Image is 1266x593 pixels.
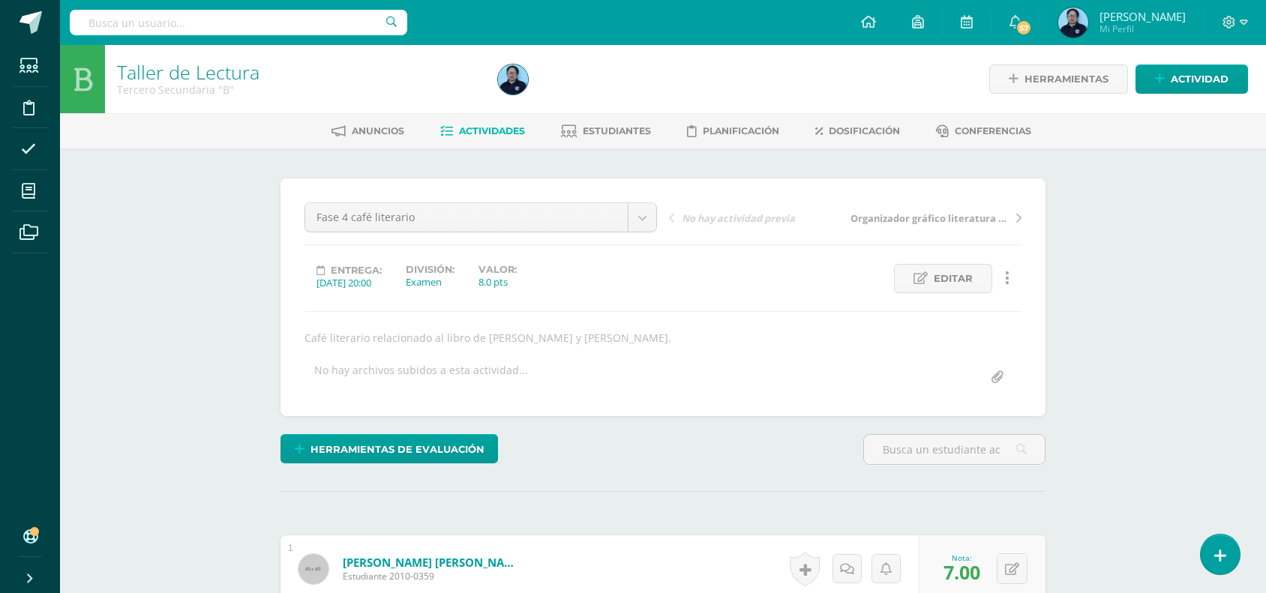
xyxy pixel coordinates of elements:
[583,125,651,136] span: Estudiantes
[310,436,484,463] span: Herramientas de evaluación
[1099,9,1186,24] span: [PERSON_NAME]
[1135,64,1248,94] a: Actividad
[1171,65,1228,93] span: Actividad
[687,119,779,143] a: Planificación
[343,555,523,570] a: [PERSON_NAME] [PERSON_NAME]
[955,125,1031,136] span: Conferencias
[117,59,259,85] a: Taller de Lectura
[331,265,382,276] span: Entrega:
[682,211,795,225] span: No hay actividad previa
[864,435,1045,464] input: Busca un estudiante aquí...
[406,264,454,275] label: División:
[305,203,656,232] a: Fase 4 café literario
[829,125,900,136] span: Dosificación
[478,264,517,275] label: Valor:
[280,434,498,463] a: Herramientas de evaluación
[406,275,454,289] div: Examen
[943,559,980,585] span: 7.00
[850,211,1009,225] span: Organizador gráfico literatura juvenil
[440,119,525,143] a: Actividades
[498,64,528,94] img: b2321dda38d0346e3052fe380a7563d1.png
[70,10,407,35] input: Busca un usuario...
[561,119,651,143] a: Estudiantes
[1024,65,1108,93] span: Herramientas
[343,570,523,583] span: Estudiante 2010-0359
[1015,19,1032,36] span: 57
[934,265,973,292] span: Editar
[331,119,404,143] a: Anuncios
[1099,22,1186,35] span: Mi Perfil
[316,203,616,232] span: Fase 4 café literario
[1058,7,1088,37] img: b2321dda38d0346e3052fe380a7563d1.png
[298,554,328,584] img: 45x45
[117,61,480,82] h1: Taller de Lectura
[989,64,1128,94] a: Herramientas
[936,119,1031,143] a: Conferencias
[352,125,404,136] span: Anuncios
[943,553,980,563] div: Nota:
[703,125,779,136] span: Planificación
[117,82,480,97] div: Tercero Secundaria 'B'
[314,363,528,392] div: No hay archivos subidos a esta actividad...
[815,119,900,143] a: Dosificación
[459,125,525,136] span: Actividades
[478,275,517,289] div: 8.0 pts
[298,331,1027,345] div: Café literario relacionado al libro de [PERSON_NAME] y [PERSON_NAME].
[316,276,382,289] div: [DATE] 20:00
[845,210,1021,225] a: Organizador gráfico literatura juvenil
